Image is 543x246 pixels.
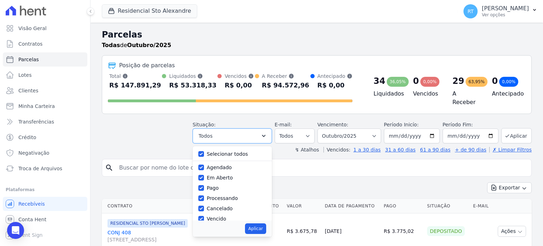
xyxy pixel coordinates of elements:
a: Crédito [3,130,87,144]
span: Conta Hent [18,216,46,223]
div: 0 [413,75,419,87]
div: R$ 94.572,96 [262,80,309,91]
span: Todos [199,132,212,140]
h4: Vencidos [413,90,441,98]
th: Situação [424,199,470,213]
a: CONJ 408[STREET_ADDRESS] [107,229,193,243]
th: Valor [284,199,322,213]
div: 29 [452,75,464,87]
button: Ações [498,226,526,237]
span: Minha Carteira [18,103,55,110]
a: Conta Hent [3,212,87,227]
button: Exportar [487,182,532,193]
a: 61 a 90 dias [420,147,450,153]
label: Vencidos: [323,147,350,153]
a: Transferências [3,115,87,129]
span: Troca de Arquivos [18,165,62,172]
label: Pago [207,185,219,191]
span: Crédito [18,134,36,141]
strong: Outubro/2025 [127,42,171,48]
span: Parcelas [18,56,39,63]
input: Buscar por nome do lote ou do cliente [115,161,529,175]
h4: A Receber [452,90,481,107]
span: Recebíveis [18,200,45,207]
div: Depositado [427,226,465,236]
label: Vencido [207,216,226,222]
th: Data de Pagamento [322,199,381,213]
label: Cancelado [207,206,233,211]
div: 0,00% [499,77,518,87]
a: + de 90 dias [455,147,486,153]
div: 0,00% [420,77,439,87]
div: A Receber [262,73,309,80]
div: 36,05% [387,77,409,87]
label: Em Aberto [207,175,233,181]
label: Situação: [193,122,216,127]
a: Lotes [3,68,87,82]
a: Clientes [3,84,87,98]
label: Selecionar todos [207,151,248,157]
h4: Liquidados [374,90,402,98]
a: Troca de Arquivos [3,161,87,176]
div: Open Intercom Messenger [7,222,24,239]
div: Posição de parcelas [119,61,175,70]
button: Residencial Sto Alexandre [102,4,197,18]
div: R$ 53.318,33 [169,80,216,91]
a: 31 a 60 dias [385,147,415,153]
th: Pago [381,199,424,213]
a: Negativação [3,146,87,160]
span: Clientes [18,87,38,94]
h4: Antecipado [492,90,520,98]
button: Aplicar [501,128,532,143]
div: Antecipado [317,73,352,80]
label: Período Fim: [443,121,498,128]
span: Contratos [18,40,42,47]
th: Contrato [102,199,196,213]
div: 63,95% [466,77,487,87]
span: Transferências [18,118,54,125]
a: Contratos [3,37,87,51]
span: RESIDENCIAL STO [PERSON_NAME] [107,219,188,228]
th: E-mail [470,199,493,213]
button: Aplicar [245,223,266,234]
label: ↯ Atalhos [295,147,319,153]
a: Recebíveis [3,197,87,211]
a: Visão Geral [3,21,87,35]
div: Vencidos [224,73,253,80]
i: search [105,164,113,172]
h2: Parcelas [102,28,532,41]
a: Minha Carteira [3,99,87,113]
div: 34 [374,75,385,87]
label: Processando [207,195,238,201]
a: 1 a 30 dias [354,147,381,153]
p: Ver opções [482,12,529,18]
div: R$ 147.891,29 [109,80,161,91]
button: Todos [193,128,272,143]
div: 0 [492,75,498,87]
label: Agendado [207,165,232,170]
span: Visão Geral [18,25,47,32]
div: R$ 0,00 [224,80,253,91]
span: Negativação [18,149,49,156]
p: de [102,41,171,50]
button: RT [PERSON_NAME] Ver opções [458,1,543,21]
p: [PERSON_NAME] [482,5,529,12]
span: RT [467,9,473,14]
label: E-mail: [275,122,292,127]
div: R$ 0,00 [317,80,352,91]
a: Parcelas [3,52,87,67]
div: Total [109,73,161,80]
label: Período Inicío: [384,122,419,127]
label: Vencimento: [317,122,348,127]
strong: Todas [102,42,120,48]
span: Lotes [18,71,32,79]
span: [STREET_ADDRESS] [107,236,193,243]
div: Plataformas [6,185,84,194]
div: Liquidados [169,73,216,80]
a: ✗ Limpar Filtros [489,147,532,153]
